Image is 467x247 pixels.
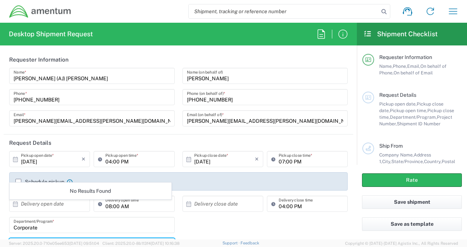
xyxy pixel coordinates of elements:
[9,56,69,63] h2: Requester Information
[15,179,64,185] label: Schedule pickup
[382,159,391,164] span: City,
[379,63,393,69] span: Name,
[222,241,241,245] a: Support
[379,54,432,60] span: Requester Information
[102,241,180,246] span: Client: 2025.20.0-8b113f4
[394,70,433,75] span: On behalf of Email
[9,241,99,246] span: Server: 2025.20.0-710e05ee653
[9,30,93,38] h2: Desktop Shipment Request
[379,152,414,158] span: Company Name,
[240,241,259,245] a: Feedback
[407,63,420,69] span: Email,
[362,195,462,209] button: Save shipment
[363,30,438,38] h2: Shipment Checklist
[379,143,403,149] span: Ship From
[397,121,441,126] span: Shipment ID Number
[379,92,416,98] span: Request Details
[151,241,180,246] span: [DATE] 10:16:38
[189,4,379,18] input: Shipment, tracking or reference number
[424,159,442,164] span: Country,
[82,153,86,165] i: ×
[362,173,462,187] button: Rate
[390,114,437,120] span: Department/Program,
[10,183,171,199] div: No Results Found
[393,63,407,69] span: Phone,
[255,153,259,165] i: ×
[9,5,72,18] img: dyncorp
[390,108,427,113] span: Pickup open time,
[379,101,417,107] span: Pickup open date,
[391,159,424,164] span: State/Province,
[9,139,51,147] h2: Request Details
[345,240,458,247] span: Copyright © [DATE]-[DATE] Agistix Inc., All Rights Reserved
[362,217,462,231] button: Save as template
[69,241,99,246] span: [DATE] 09:51:04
